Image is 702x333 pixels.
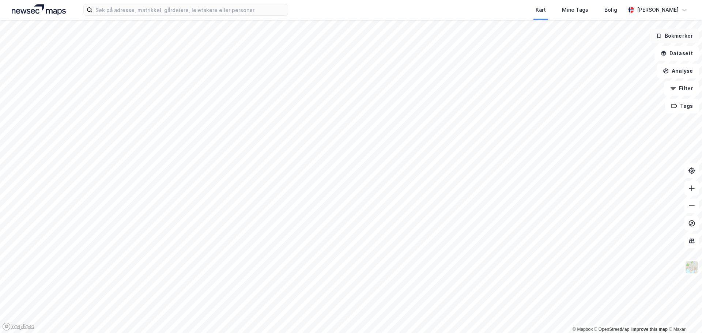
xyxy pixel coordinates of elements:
button: Filter [664,81,699,96]
a: Mapbox homepage [2,322,34,331]
div: Kart [536,5,546,14]
button: Analyse [657,64,699,78]
img: logo.a4113a55bc3d86da70a041830d287a7e.svg [12,4,66,15]
div: Bolig [604,5,617,14]
a: Mapbox [573,327,593,332]
div: Mine Tags [562,5,588,14]
button: Bokmerker [650,29,699,43]
iframe: Chat Widget [665,298,702,333]
a: OpenStreetMap [594,327,630,332]
img: Z [685,260,699,274]
input: Søk på adresse, matrikkel, gårdeiere, leietakere eller personer [93,4,288,15]
a: Improve this map [631,327,668,332]
div: Kontrollprogram for chat [665,298,702,333]
button: Tags [665,99,699,113]
div: [PERSON_NAME] [637,5,679,14]
button: Datasett [654,46,699,61]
